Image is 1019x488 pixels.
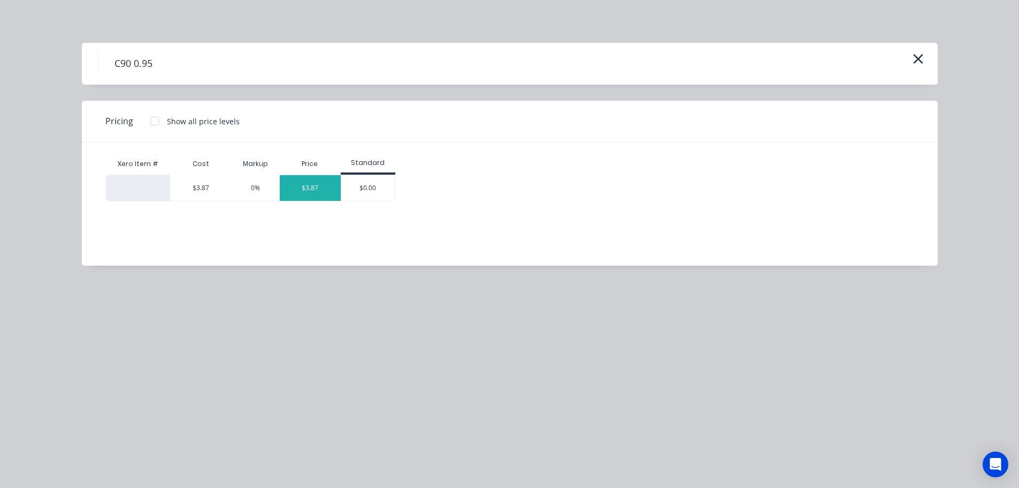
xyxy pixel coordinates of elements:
div: Price [279,153,341,175]
div: Standard [341,158,395,168]
div: Show all price levels [167,116,240,127]
div: Markup [232,153,279,175]
div: $3.87 [280,175,341,201]
div: Cost [170,153,232,175]
div: $0.00 [341,175,395,201]
span: Pricing [105,115,133,127]
h4: C90 0.95 [98,54,168,74]
div: $3.87 [193,183,209,193]
div: 0% [251,183,260,193]
div: Open Intercom Messenger [983,452,1008,477]
div: Xero Item # [106,153,170,175]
